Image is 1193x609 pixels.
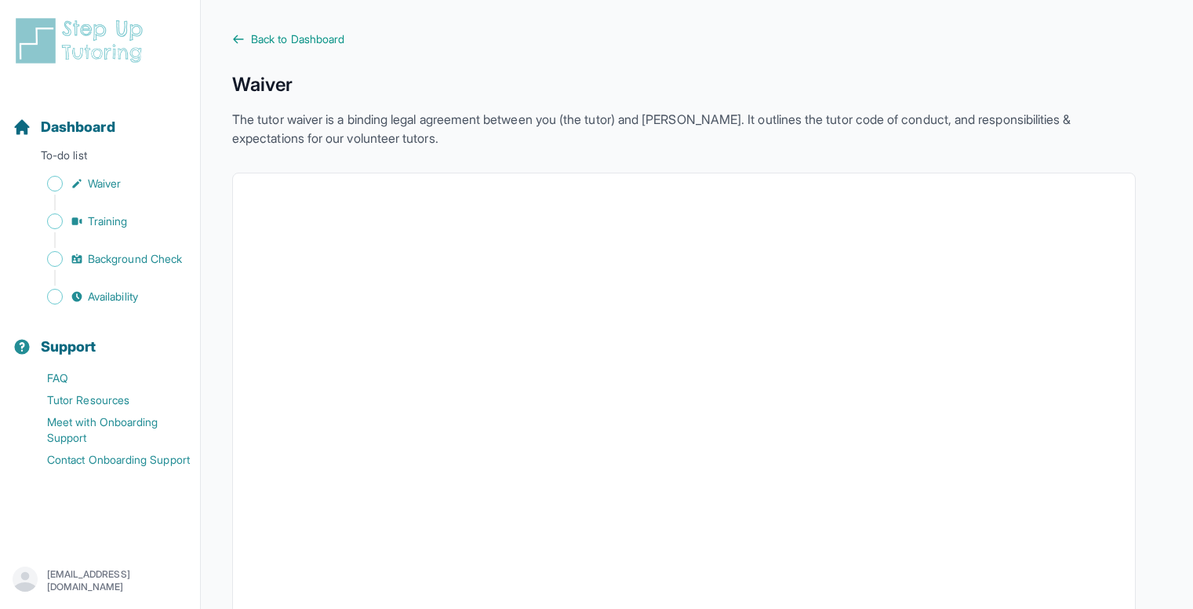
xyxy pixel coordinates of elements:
button: Dashboard [6,91,194,144]
a: Dashboard [13,116,115,138]
a: Tutor Resources [13,389,200,411]
a: Waiver [13,173,200,195]
a: Training [13,210,200,232]
p: [EMAIL_ADDRESS][DOMAIN_NAME] [47,568,187,593]
button: Support [6,311,194,364]
a: Availability [13,286,200,308]
a: Background Check [13,248,200,270]
img: logo [13,16,152,66]
span: Waiver [88,176,121,191]
a: Meet with Onboarding Support [13,411,200,449]
span: Availability [88,289,138,304]
span: Training [88,213,128,229]
span: Background Check [88,251,182,267]
p: The tutor waiver is a binding legal agreement between you (the tutor) and [PERSON_NAME]. It outli... [232,110,1136,148]
a: FAQ [13,367,200,389]
p: To-do list [6,148,194,170]
h1: Waiver [232,72,1136,97]
span: Back to Dashboard [251,31,344,47]
a: Back to Dashboard [232,31,1136,47]
span: Support [41,336,96,358]
a: Contact Onboarding Support [13,449,200,471]
button: [EMAIL_ADDRESS][DOMAIN_NAME] [13,567,187,595]
span: Dashboard [41,116,115,138]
